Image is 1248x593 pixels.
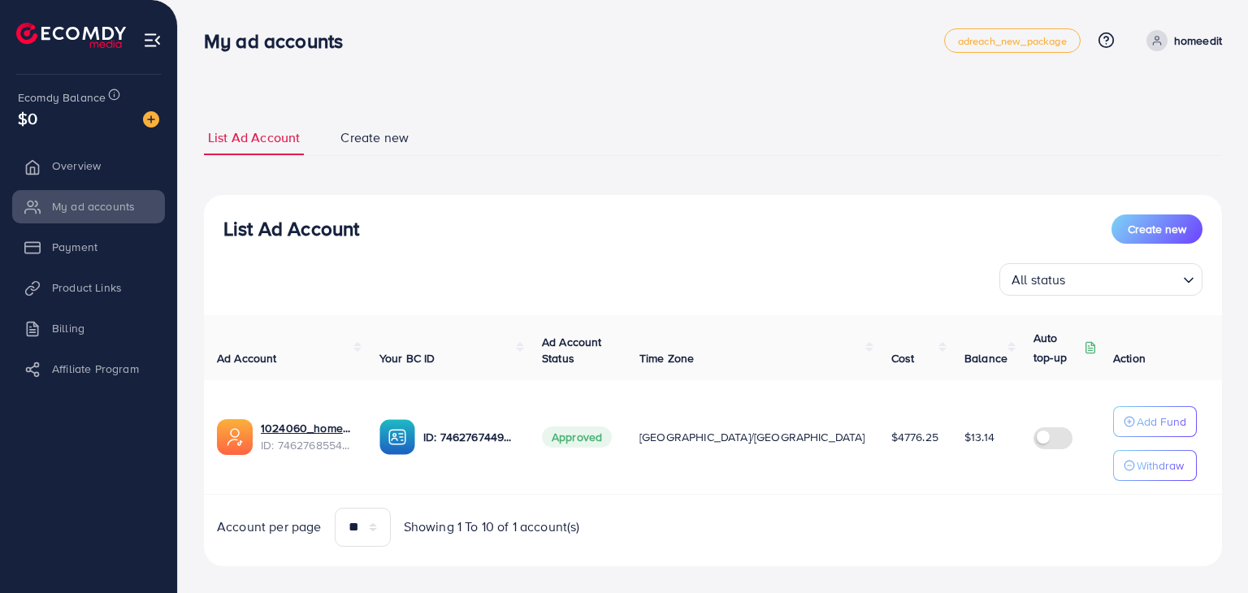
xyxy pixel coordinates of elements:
span: ID: 7462768554572742672 [261,437,353,453]
input: Search for option [1071,265,1176,292]
span: List Ad Account [208,128,300,147]
span: Create new [340,128,409,147]
span: Your BC ID [379,350,435,366]
span: Cost [891,350,915,366]
h3: List Ad Account [223,217,359,240]
span: Ecomdy Balance [18,89,106,106]
img: logo [16,23,126,48]
span: Ad Account Status [542,334,602,366]
img: image [143,111,159,128]
span: All status [1008,268,1069,292]
a: homeedit [1140,30,1222,51]
span: $0 [18,106,37,130]
button: Create new [1111,214,1202,244]
a: adreach_new_package [944,28,1081,53]
h3: My ad accounts [204,29,356,53]
p: Auto top-up [1033,328,1081,367]
span: Time Zone [639,350,694,366]
img: ic-ads-acc.e4c84228.svg [217,419,253,455]
span: adreach_new_package [958,36,1067,46]
div: Search for option [999,263,1202,296]
span: Balance [964,350,1007,366]
span: Create new [1128,221,1186,237]
p: Add Fund [1137,412,1186,431]
img: menu [143,31,162,50]
span: $13.14 [964,429,994,445]
span: Approved [542,426,612,448]
p: Withdraw [1137,456,1184,475]
span: [GEOGRAPHIC_DATA]/[GEOGRAPHIC_DATA] [639,429,865,445]
a: 1024060_homeedit7_1737561213516 [261,420,353,436]
p: ID: 7462767449604177937 [423,427,516,447]
span: Account per page [217,517,322,536]
button: Withdraw [1113,450,1197,481]
button: Add Fund [1113,406,1197,437]
span: Showing 1 To 10 of 1 account(s) [404,517,580,536]
span: Ad Account [217,350,277,366]
div: <span class='underline'>1024060_homeedit7_1737561213516</span></br>7462768554572742672 [261,420,353,453]
span: $4776.25 [891,429,938,445]
span: Action [1113,350,1146,366]
img: ic-ba-acc.ded83a64.svg [379,419,415,455]
p: homeedit [1174,31,1222,50]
